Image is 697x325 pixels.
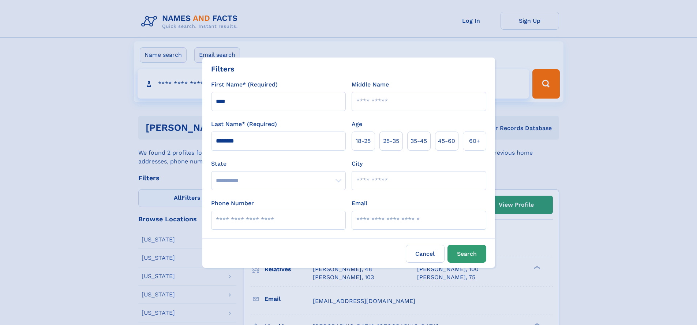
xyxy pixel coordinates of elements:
[469,137,480,145] span: 60+
[211,80,278,89] label: First Name* (Required)
[406,245,445,263] label: Cancel
[356,137,371,145] span: 18‑25
[211,159,346,168] label: State
[211,63,235,74] div: Filters
[438,137,455,145] span: 45‑60
[352,159,363,168] label: City
[211,199,254,208] label: Phone Number
[352,199,367,208] label: Email
[447,245,486,263] button: Search
[411,137,427,145] span: 35‑45
[352,80,389,89] label: Middle Name
[383,137,399,145] span: 25‑35
[211,120,277,129] label: Last Name* (Required)
[352,120,362,129] label: Age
